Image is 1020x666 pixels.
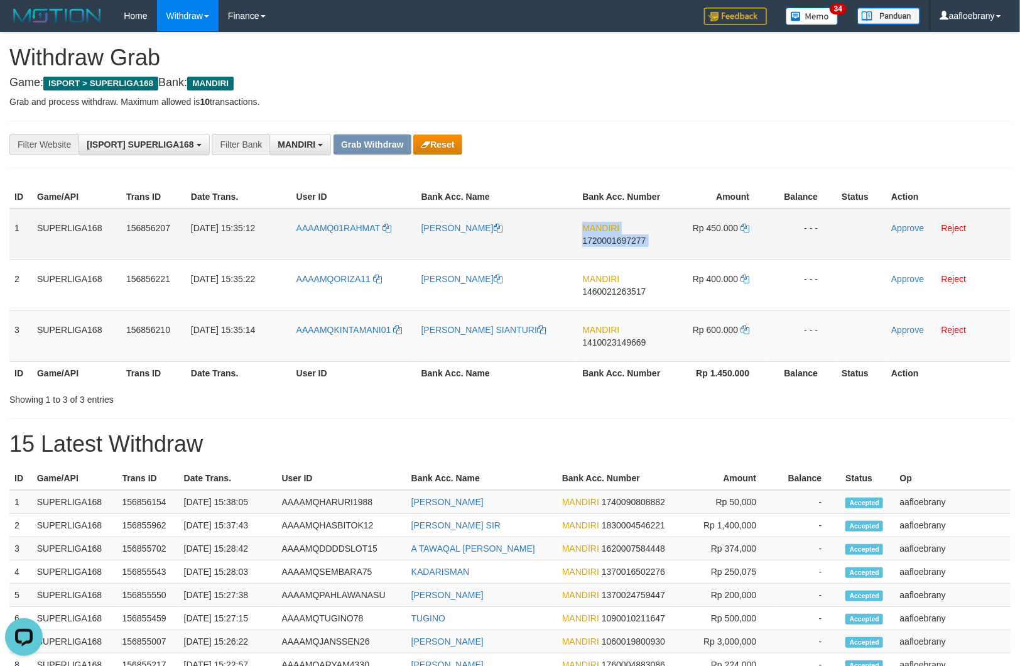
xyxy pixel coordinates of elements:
[212,134,269,155] div: Filter Bank
[32,467,117,490] th: Game/API
[741,325,749,335] a: Copy 600000 to clipboard
[117,607,179,630] td: 156855459
[562,543,599,554] span: MANDIRI
[117,584,179,607] td: 156855550
[775,560,840,584] td: -
[9,361,32,385] th: ID
[5,5,43,43] button: Open LiveChat chat widget
[678,560,776,584] td: Rp 250,075
[179,584,277,607] td: [DATE] 15:27:38
[32,630,117,653] td: SUPERLIGA168
[845,567,883,578] span: Accepted
[32,584,117,607] td: SUPERLIGA168
[602,520,665,530] span: Copy 1830004546221 to clipboard
[179,490,277,514] td: [DATE] 15:38:05
[117,514,179,537] td: 156855962
[678,630,776,653] td: Rp 3,000,000
[126,223,170,233] span: 156856207
[582,287,646,297] span: Copy 1460021263517 to clipboard
[117,560,179,584] td: 156855543
[678,514,776,537] td: Rp 1,400,000
[830,3,847,14] span: 34
[577,361,665,385] th: Bank Acc. Number
[411,636,484,647] a: [PERSON_NAME]
[9,607,32,630] td: 6
[121,361,186,385] th: Trans ID
[678,467,776,490] th: Amount
[895,537,1011,560] td: aafloebrany
[557,467,678,490] th: Bank Acc. Number
[775,584,840,607] td: -
[562,590,599,600] span: MANDIRI
[126,325,170,335] span: 156856210
[891,274,924,284] a: Approve
[845,498,883,508] span: Accepted
[421,325,546,335] a: [PERSON_NAME] SIANTURI
[87,139,193,150] span: [ISPORT] SUPERLIGA168
[191,325,255,335] span: [DATE] 15:35:14
[837,185,886,209] th: Status
[582,325,619,335] span: MANDIRI
[406,467,557,490] th: Bank Acc. Name
[277,467,406,490] th: User ID
[891,325,924,335] a: Approve
[9,310,32,361] td: 3
[9,490,32,514] td: 1
[678,584,776,607] td: Rp 200,000
[32,209,121,260] td: SUPERLIGA168
[421,223,502,233] a: [PERSON_NAME]
[704,8,767,25] img: Feedback.jpg
[269,134,331,155] button: MANDIRI
[886,361,1011,385] th: Action
[117,490,179,514] td: 156856154
[9,96,1011,108] p: Grab and process withdraw. Maximum allowed is transactions.
[32,560,117,584] td: SUPERLIGA168
[416,185,578,209] th: Bank Acc. Name
[665,361,768,385] th: Rp 1.450.000
[895,630,1011,653] td: aafloebrany
[582,223,619,233] span: MANDIRI
[43,77,158,90] span: ISPORT > SUPERLIGA168
[416,361,578,385] th: Bank Acc. Name
[121,185,186,209] th: Trans ID
[411,543,535,554] a: A TAWAQAL [PERSON_NAME]
[895,607,1011,630] td: aafloebrany
[79,134,209,155] button: [ISPORT] SUPERLIGA168
[895,514,1011,537] td: aafloebrany
[768,259,837,310] td: - - -
[32,259,121,310] td: SUPERLIGA168
[117,537,179,560] td: 156855702
[9,467,32,490] th: ID
[32,537,117,560] td: SUPERLIGA168
[277,537,406,560] td: AAAAMQDDDDSLOT15
[191,223,255,233] span: [DATE] 15:35:12
[857,8,920,25] img: panduan.png
[941,223,967,233] a: Reject
[200,97,210,107] strong: 10
[786,8,838,25] img: Button%20Memo.svg
[602,636,665,647] span: Copy 1060019800930 to clipboard
[562,567,599,577] span: MANDIRI
[895,467,1011,490] th: Op
[186,361,291,385] th: Date Trans.
[768,310,837,361] td: - - -
[9,6,105,25] img: MOTION_logo.png
[768,185,837,209] th: Balance
[421,274,502,284] a: [PERSON_NAME]
[296,223,391,233] a: AAAAMQ01RAHMAT
[32,310,121,361] td: SUPERLIGA168
[187,77,234,90] span: MANDIRI
[602,543,665,554] span: Copy 1620007584448 to clipboard
[117,630,179,653] td: 156855007
[895,490,1011,514] td: aafloebrany
[277,607,406,630] td: AAAAMQTUGINO78
[678,490,776,514] td: Rp 50,000
[9,134,79,155] div: Filter Website
[693,274,738,284] span: Rp 400.000
[277,514,406,537] td: AAAAMQHASBITOK12
[768,209,837,260] td: - - -
[411,567,470,577] a: KADARISMAN
[179,560,277,584] td: [DATE] 15:28:03
[837,361,886,385] th: Status
[9,259,32,310] td: 2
